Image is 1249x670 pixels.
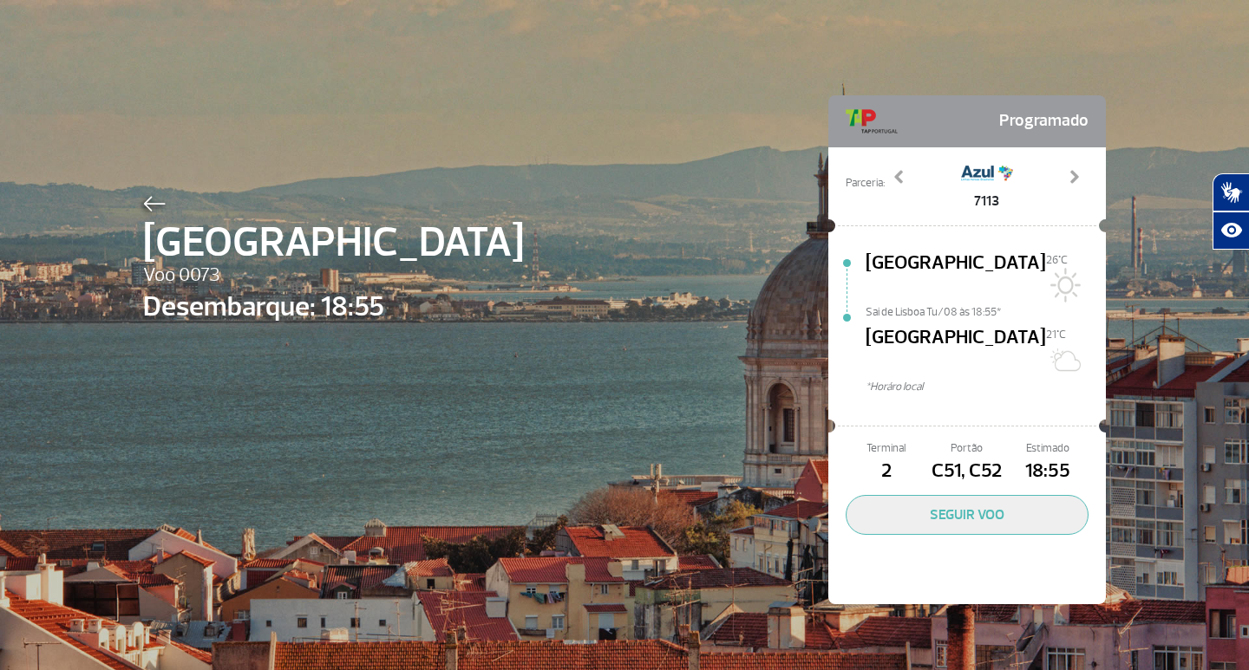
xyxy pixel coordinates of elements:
[1046,268,1081,302] img: Sol
[1213,173,1249,211] button: Abrir tradutor de língua de sinais.
[846,457,926,486] span: 2
[1213,173,1249,250] div: Plugin de acessibilidade da Hand Talk.
[866,379,1106,395] span: *Horáro local
[926,440,1007,457] span: Portão
[846,495,1089,535] button: SEGUIR VOO
[143,261,524,290] span: Voo 0073
[1008,440,1089,457] span: Estimado
[999,104,1089,139] span: Programado
[866,323,1046,379] span: [GEOGRAPHIC_DATA]
[926,457,1007,486] span: C51, C52
[143,211,524,274] span: [GEOGRAPHIC_DATA]
[846,440,926,457] span: Terminal
[846,175,885,192] span: Parceria:
[1008,457,1089,486] span: 18:55
[143,286,524,328] span: Desembarque: 18:55
[866,304,1106,316] span: Sai de Lisboa Tu/08 às 18:55*
[1046,253,1068,267] span: 26°C
[1046,342,1081,377] img: Sol com muitas nuvens
[961,191,1013,211] span: 7113
[1213,211,1249,250] button: Abrir recursos assistivos.
[1046,328,1066,342] span: 21°C
[866,249,1046,304] span: [GEOGRAPHIC_DATA]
